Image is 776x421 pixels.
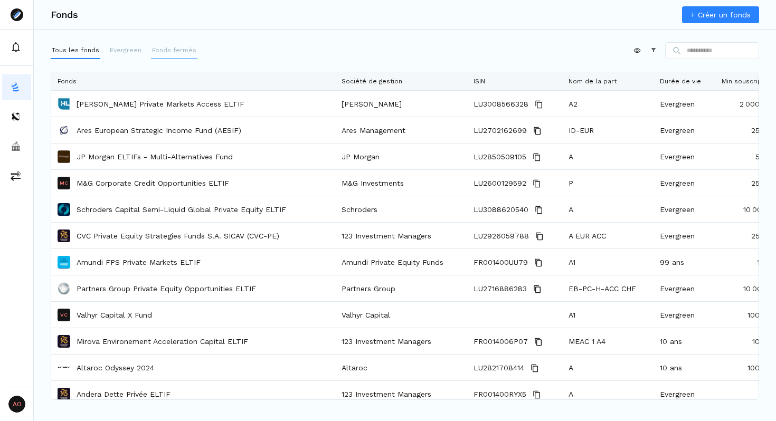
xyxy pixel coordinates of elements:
[77,231,279,241] a: CVC Private Equity Strategies Funds S.A. SICAV (CVC-PE)
[109,42,143,59] button: Evergreen
[474,170,526,196] span: LU2600129592
[11,170,21,181] img: commissions
[335,196,467,222] div: Schroders
[335,302,467,328] div: Valhyr Capital
[77,125,241,136] a: Ares European Strategic Income Fund (AESIF)
[77,257,201,267] a: Amundi FPS Private Markets ELTIF
[58,229,70,242] img: CVC Private Equity Strategies Funds S.A. SICAV (CVC-PE)
[152,45,196,55] p: Fonds fermés
[335,381,467,407] div: 123 Investment Managers
[562,143,654,169] div: A
[474,329,528,355] span: FR0014006P07
[335,275,467,301] div: Partners Group
[151,42,197,59] button: Fonds fermés
[562,328,654,354] div: MEAC 1 A4
[2,104,31,129] button: distributors
[562,170,654,196] div: P
[532,256,545,269] button: Copy
[58,124,70,137] img: Ares European Strategic Income Fund (AESIF)
[531,283,544,295] button: Copy
[474,276,527,302] span: LU2716886283
[654,196,715,222] div: Evergreen
[335,143,467,169] div: JP Morgan
[11,111,21,122] img: distributors
[654,143,715,169] div: Evergreen
[58,282,70,295] img: Partners Group Private Equity Opportunities ELTIF
[562,275,654,301] div: EB-PC-H-ACC CHF
[654,275,715,301] div: Evergreen
[654,223,715,248] div: Evergreen
[533,204,545,216] button: Copy
[474,118,527,143] span: LU2702162699
[654,249,715,275] div: 99 ans
[562,117,654,143] div: ID-EUR
[335,328,467,354] div: 123 Investment Managers
[52,45,99,55] p: Tous les fonds
[474,250,528,275] span: FR001400UU79
[77,310,152,320] a: Valhyr Capital X Fund
[722,78,774,85] span: Min souscription
[654,117,715,143] div: Evergreen
[77,178,229,188] a: M&G Corporate Credit Opportunities ELTIF
[77,362,154,373] a: Altaroc Odyssey 2024
[77,336,248,347] a: Mirova Environement Acceleration Capital ELTIF
[342,78,402,85] span: Société de gestion
[77,204,286,215] a: Schroders Capital Semi-Liquid Global Private Equity ELTIF
[58,203,70,216] img: Schroders Capital Semi-Liquid Global Private Equity ELTIF
[474,91,528,117] span: LU3008566328
[58,361,70,374] img: Altaroc Odyssey 2024
[562,302,654,328] div: A1
[654,91,715,117] div: Evergreen
[77,99,244,109] a: [PERSON_NAME] Private Markets Access ELTIF
[2,133,31,159] button: asset-managers
[528,362,541,375] button: Copy
[654,328,715,354] div: 10 ans
[51,10,78,20] h3: Fonds
[533,98,545,111] button: Copy
[474,355,524,381] span: LU2821708414
[335,170,467,196] div: M&G Investments
[77,389,171,399] a: Andera Dette Privée ELTIF
[11,82,21,92] img: funds
[562,355,654,380] div: A
[654,302,715,328] div: Evergreen
[654,355,715,380] div: 10 ans
[2,74,31,100] button: funds
[531,177,543,190] button: Copy
[335,91,467,117] div: [PERSON_NAME]
[60,312,68,318] p: VC
[11,141,21,151] img: asset-managers
[58,256,70,269] img: Amundi FPS Private Markets ELTIF
[335,223,467,248] div: 123 Investment Managers
[474,381,526,407] span: FR001400RYX5
[110,45,141,55] p: Evergreen
[474,144,526,170] span: LU2850509105
[569,78,617,85] span: Nom de la part
[77,283,256,294] p: Partners Group Private Equity Opportunities ELTIF
[2,163,31,188] a: commissions
[58,388,70,400] img: Andera Dette Privée ELTIF
[58,78,77,85] span: Fonds
[77,151,233,162] a: JP Morgan ELTIFs - Multi-Alternatives Fund
[562,91,654,117] div: A2
[682,6,759,23] a: + Créer un fonds
[532,336,545,348] button: Copy
[51,42,100,59] button: Tous les fonds
[562,381,654,407] div: A
[474,78,485,85] span: ISIN
[654,170,715,196] div: Evergreen
[531,125,544,137] button: Copy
